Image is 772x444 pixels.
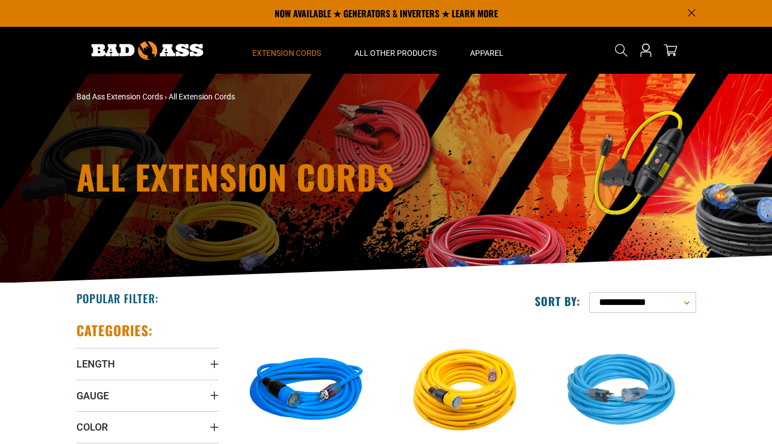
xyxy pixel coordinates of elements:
[92,41,203,60] img: Bad Ass Extension Cords
[76,91,484,103] nav: breadcrumbs
[76,389,109,402] span: Gauge
[76,291,159,305] h2: Popular Filter:
[76,348,219,379] summary: Length
[169,92,235,101] span: All Extension Cords
[165,92,167,101] span: ›
[76,411,219,442] summary: Color
[76,322,154,339] h2: Categories:
[76,160,484,193] h1: All Extension Cords
[612,41,630,59] summary: Search
[236,27,338,74] summary: Extension Cords
[470,48,504,58] span: Apparel
[252,48,321,58] span: Extension Cords
[453,27,520,74] summary: Apparel
[76,421,108,433] span: Color
[76,380,219,411] summary: Gauge
[354,48,437,58] span: All Other Products
[535,294,581,308] label: Sort by:
[76,357,115,370] span: Length
[338,27,453,74] summary: All Other Products
[76,92,163,101] a: Bad Ass Extension Cords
